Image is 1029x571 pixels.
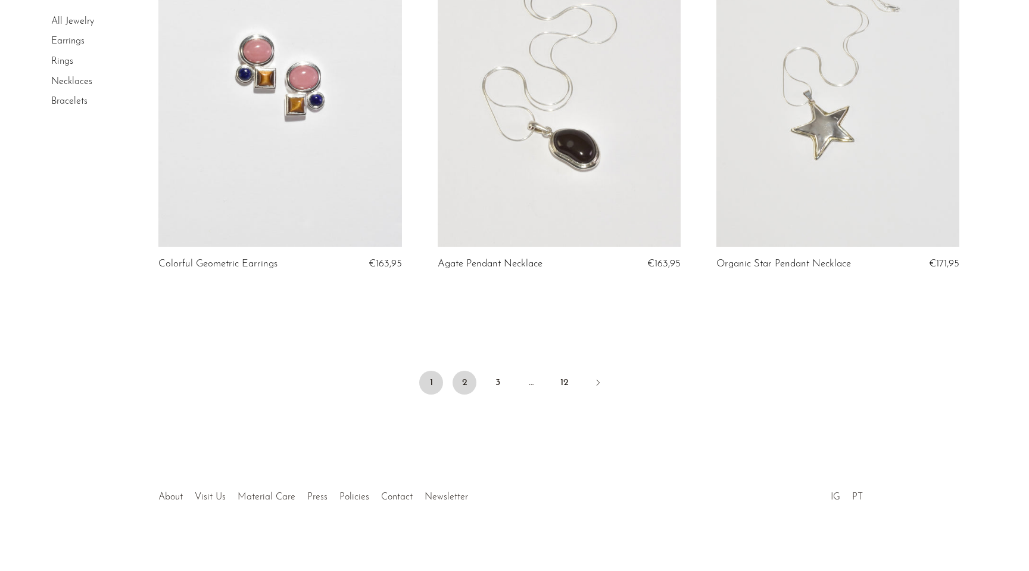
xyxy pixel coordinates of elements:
[831,492,840,502] a: IG
[716,259,851,269] a: Organic Star Pendant Necklace
[647,259,681,269] span: €163,95
[51,17,94,26] a: All Jewelry
[51,77,92,86] a: Necklaces
[419,371,443,395] span: 1
[929,259,959,269] span: €171,95
[825,483,869,505] ul: Social Medias
[158,259,277,269] a: Colorful Geometric Earrings
[369,259,402,269] span: €163,95
[438,259,542,269] a: Agate Pendant Necklace
[152,483,474,505] ul: Quick links
[586,371,610,397] a: Next
[486,371,510,395] a: 3
[852,492,863,502] a: PT
[158,492,183,502] a: About
[339,492,369,502] a: Policies
[51,37,85,46] a: Earrings
[51,57,73,66] a: Rings
[195,492,226,502] a: Visit Us
[238,492,295,502] a: Material Care
[51,97,88,106] a: Bracelets
[553,371,576,395] a: 12
[519,371,543,395] span: …
[453,371,476,395] a: 2
[307,492,328,502] a: Press
[381,492,413,502] a: Contact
